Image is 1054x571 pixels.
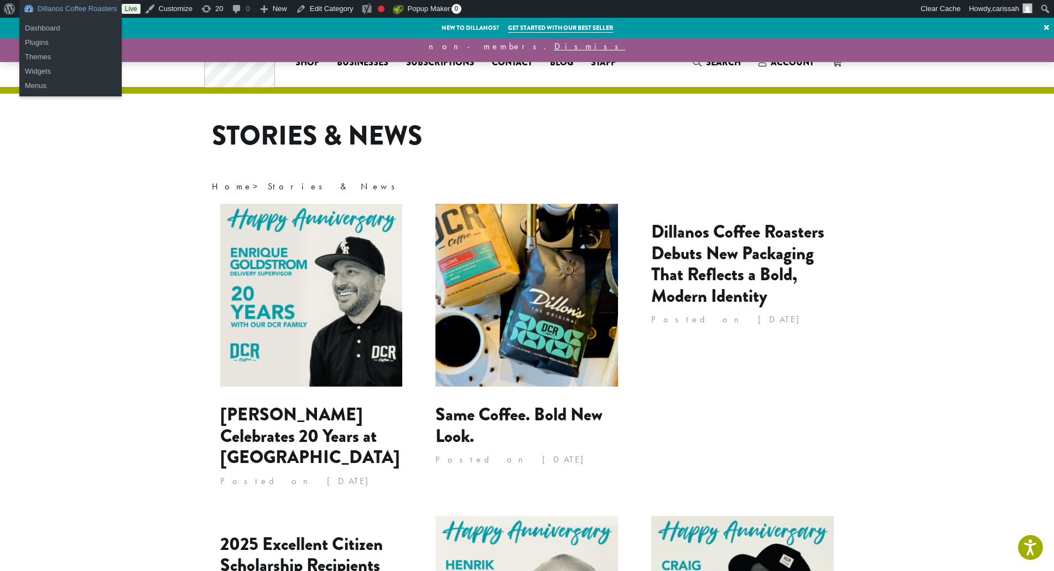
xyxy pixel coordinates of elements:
a: Plugins [19,35,122,50]
ul: Dillanos Coffee Roasters [19,47,122,96]
a: Staff [582,54,625,71]
a: Dashboard [19,21,122,35]
a: Live [122,4,141,14]
span: Staff [591,56,616,70]
a: Widgets [19,64,122,79]
span: Subscriptions [406,56,474,70]
a: Home [212,181,253,192]
a: Dismiss [554,40,626,52]
span: carissah [993,4,1019,13]
a: Get started with our best seller [508,23,613,33]
a: × [1039,18,1054,38]
span: > [212,181,402,192]
a: Search [684,53,750,71]
span: Businesses [337,56,388,70]
span: Blog [550,56,573,70]
p: Posted on [DATE] [435,451,618,468]
a: Dillanos Coffee Roasters Debuts New Packaging That Reflects a Bold, Modern Identity [651,219,824,308]
img: Enrique Celebrates 20 Years at Dillanos [220,204,403,387]
a: Same Coffee. Bold New Look. [435,402,603,449]
span: Account [771,56,814,69]
span: Search [706,56,741,69]
span: Shop [295,56,319,70]
span: Contact [492,56,532,70]
span: Stories & News [268,181,402,192]
a: [PERSON_NAME] Celebrates 20 Years at [GEOGRAPHIC_DATA] [220,402,400,470]
img: Same Coffee. Bold New Look. [435,204,618,387]
a: Themes [19,50,122,64]
p: Posted on [DATE] [651,311,834,328]
span: 0 [451,4,461,14]
div: Focus keyphrase not set [378,6,385,12]
h1: Stories & News [212,120,843,152]
a: Menus [19,79,122,93]
ul: Dillanos Coffee Roasters [19,18,122,53]
p: Posted on [DATE] [220,473,403,490]
a: Shop [287,54,328,71]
